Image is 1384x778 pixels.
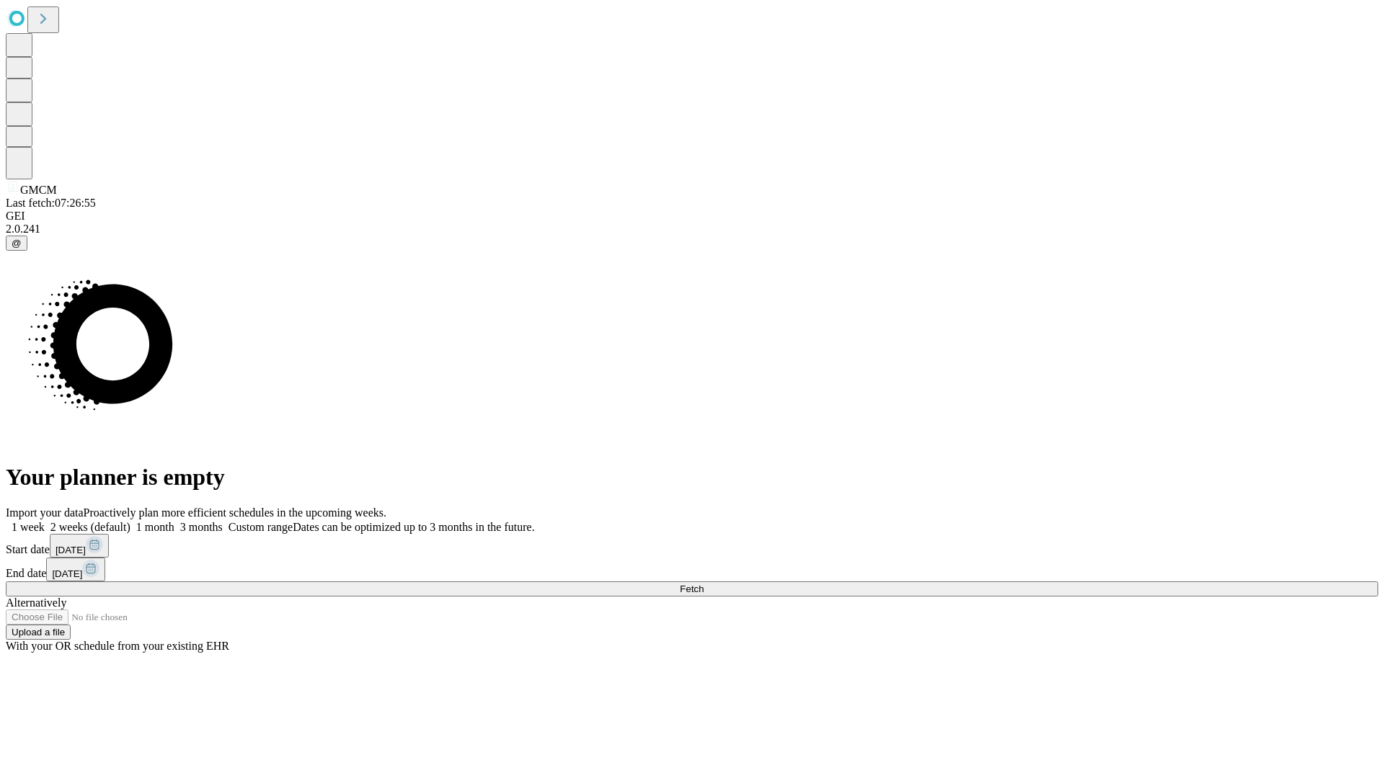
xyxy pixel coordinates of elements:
[6,581,1378,596] button: Fetch
[84,506,386,519] span: Proactively plan more efficient schedules in the upcoming weeks.
[6,596,66,609] span: Alternatively
[6,464,1378,491] h1: Your planner is empty
[12,521,45,533] span: 1 week
[50,534,109,558] button: [DATE]
[680,583,704,594] span: Fetch
[52,568,82,579] span: [DATE]
[6,236,27,251] button: @
[6,197,96,209] span: Last fetch: 07:26:55
[6,625,71,640] button: Upload a file
[56,545,86,555] span: [DATE]
[20,184,57,196] span: GMCM
[12,238,22,249] span: @
[6,210,1378,223] div: GEI
[293,521,534,533] span: Dates can be optimized up to 3 months in the future.
[6,534,1378,558] div: Start date
[6,506,84,519] span: Import your data
[136,521,174,533] span: 1 month
[180,521,223,533] span: 3 months
[46,558,105,581] button: [DATE]
[6,640,229,652] span: With your OR schedule from your existing EHR
[50,521,130,533] span: 2 weeks (default)
[6,223,1378,236] div: 2.0.241
[229,521,293,533] span: Custom range
[6,558,1378,581] div: End date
